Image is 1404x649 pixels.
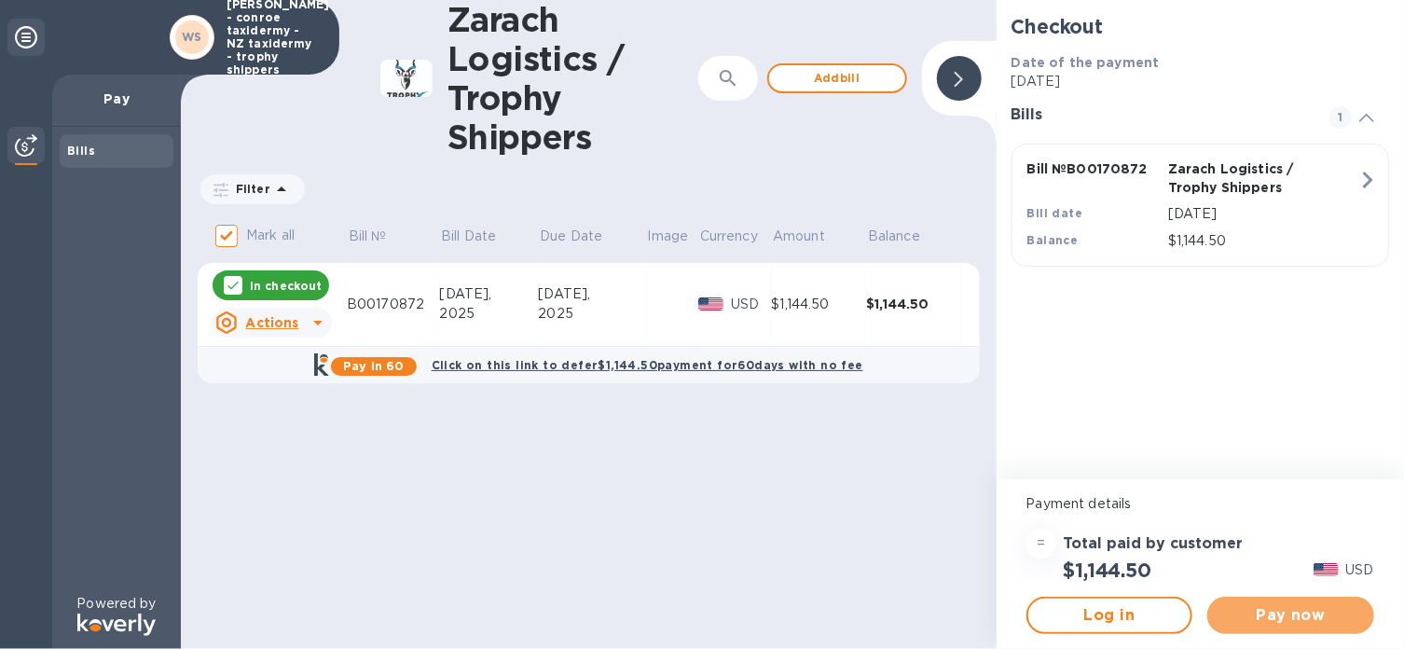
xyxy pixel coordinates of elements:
[1168,231,1358,251] p: $1,144.50
[440,284,539,304] div: [DATE],
[1026,494,1374,514] p: Payment details
[1012,72,1389,91] p: [DATE]
[540,227,602,246] p: Due Date
[76,594,156,614] p: Powered by
[441,227,520,246] span: Bill Date
[1064,559,1151,582] h2: $1,144.50
[1222,604,1359,627] span: Pay now
[539,304,646,324] div: 2025
[648,227,689,246] p: Image
[77,614,156,636] img: Logo
[228,181,270,197] p: Filter
[539,284,646,304] div: [DATE],
[1012,144,1389,267] button: Bill №B00170872Zarach Logistics / Trophy ShippersBill date[DATE]Balance$1,144.50
[1064,535,1244,553] h3: Total paid by customer
[1027,159,1161,178] p: Bill № B00170872
[773,227,825,246] p: Amount
[868,227,944,246] span: Balance
[441,227,496,246] p: Bill Date
[771,295,866,314] div: $1,144.50
[1027,206,1083,220] b: Bill date
[349,227,411,246] span: Bill №
[700,227,758,246] p: Currency
[1329,106,1352,129] span: 1
[1027,233,1079,247] b: Balance
[245,315,298,330] u: Actions
[784,67,890,90] span: Add bill
[250,278,322,294] p: In checkout
[1346,560,1374,580] p: USD
[1168,159,1301,197] p: Zarach Logistics / Trophy Shippers
[182,30,202,44] b: WS
[349,227,387,246] p: Bill №
[246,226,295,245] p: Mark all
[347,295,440,314] div: B00170872
[343,359,404,373] b: Pay in 60
[767,63,907,93] button: Addbill
[540,227,626,246] span: Due Date
[440,304,539,324] div: 2025
[868,227,920,246] p: Balance
[432,358,863,372] b: Click on this link to defer $1,144.50 payment for 60 days with no fee
[1314,563,1339,576] img: USD
[67,144,95,158] b: Bills
[866,295,961,313] div: $1,144.50
[1012,106,1307,124] h3: Bills
[1207,597,1374,634] button: Pay now
[67,90,166,108] p: Pay
[1012,15,1389,38] h2: Checkout
[698,297,723,311] img: USD
[1012,55,1160,70] b: Date of the payment
[1168,204,1358,224] p: [DATE]
[773,227,849,246] span: Amount
[1026,529,1056,559] div: =
[1026,597,1193,634] button: Log in
[731,295,772,314] p: USD
[1043,604,1177,627] span: Log in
